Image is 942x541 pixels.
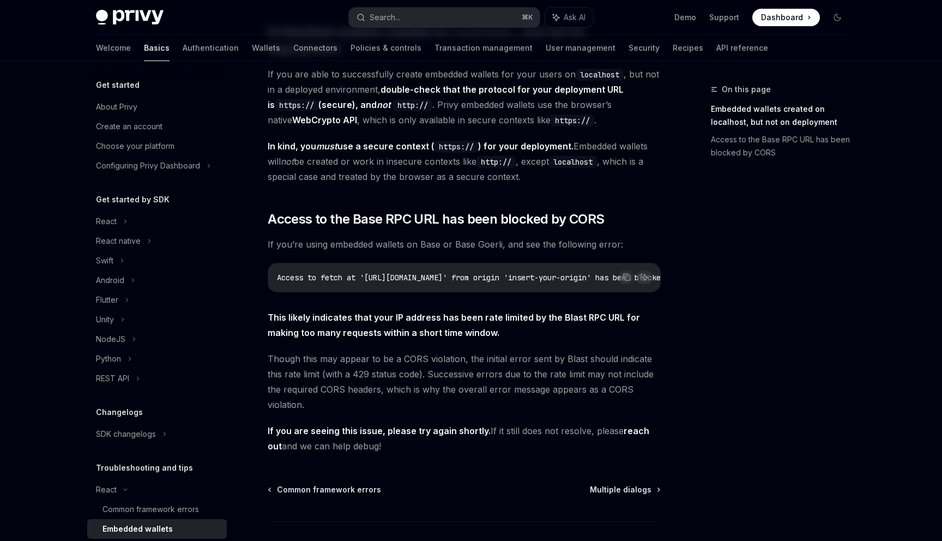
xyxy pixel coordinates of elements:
a: Demo [674,12,696,23]
div: About Privy [96,100,137,113]
strong: If you are seeing this issue, please try again shortly. [268,425,491,436]
a: Welcome [96,35,131,61]
div: Create an account [96,120,162,133]
span: ⌘ K [522,13,533,22]
span: Common framework errors [277,484,381,495]
h5: Get started [96,79,140,92]
code: http:// [393,99,432,111]
a: Policies & controls [351,35,421,61]
span: Embedded wallets will be created or work in insecure contexts like , except , which is a special ... [268,139,661,184]
a: Authentication [183,35,239,61]
a: Basics [144,35,170,61]
div: React [96,483,117,496]
div: Android [96,274,124,287]
div: React [96,215,117,228]
span: Access to fetch at '[URL][DOMAIN_NAME]' from origin 'insert-your-origin' has been blocked by CORS... [277,273,744,282]
a: Connectors [293,35,337,61]
div: Choose your platform [96,140,174,153]
div: Search... [370,11,400,24]
img: dark logo [96,10,164,25]
button: Copy the contents from the code block [620,270,634,284]
code: https:// [434,141,478,153]
strong: This likely indicates that your IP address has been rate limited by the Blast RPC URL for making ... [268,312,640,338]
em: not [281,156,294,167]
div: Common framework errors [102,503,199,516]
span: On this page [722,83,771,96]
em: must [316,141,337,152]
a: Access to the Base RPC URL has been blocked by CORS [711,131,855,161]
button: Toggle dark mode [829,9,846,26]
a: Recipes [673,35,703,61]
a: API reference [716,35,768,61]
a: Embedded wallets [87,519,227,539]
a: User management [546,35,615,61]
code: localhost [576,69,624,81]
span: If you are able to successfully create embedded wallets for your users on , but not in a deployed... [268,67,661,128]
h5: Troubleshooting and tips [96,461,193,474]
span: Ask AI [564,12,585,23]
h5: Changelogs [96,406,143,419]
span: If it still does not resolve, please and we can help debug! [268,423,661,454]
div: NodeJS [96,333,125,346]
code: http:// [476,156,516,168]
span: If you’re using embedded wallets on Base or Base Goerli, and see the following error: [268,237,661,252]
div: Swift [96,254,113,267]
div: Python [96,352,121,365]
a: Transaction management [434,35,533,61]
div: Flutter [96,293,118,306]
code: localhost [549,156,597,168]
span: Access to the Base RPC URL has been blocked by CORS [268,211,604,228]
div: Unity [96,313,114,326]
a: WebCrypto API [292,115,357,126]
a: Dashboard [752,9,820,26]
button: Ask AI [637,270,651,284]
a: Security [629,35,660,61]
button: Search...⌘K [349,8,540,27]
div: React native [96,235,141,248]
a: Support [709,12,739,23]
em: not [377,99,391,110]
a: Embedded wallets created on localhost, but not on deployment [711,100,855,131]
a: About Privy [87,97,227,117]
button: Ask AI [545,8,593,27]
code: https:// [275,99,318,111]
code: https:// [551,115,594,127]
div: SDK changelogs [96,428,156,441]
span: Though this may appear to be a CORS violation, the initial error sent by Blast should indicate th... [268,351,661,412]
h5: Get started by SDK [96,193,170,206]
a: Choose your platform [87,136,227,156]
strong: In kind, you use a secure context ( ) for your deployment. [268,141,573,152]
a: Common framework errors [269,484,381,495]
a: Common framework errors [87,500,227,519]
span: Multiple dialogs [590,484,651,495]
div: Embedded wallets [102,522,173,536]
div: Configuring Privy Dashboard [96,159,200,172]
span: Dashboard [761,12,803,23]
a: Multiple dialogs [590,484,660,495]
strong: double-check that the protocol for your deployment URL is (secure), and [268,84,624,110]
a: Create an account [87,117,227,136]
div: REST API [96,372,129,385]
a: Wallets [252,35,280,61]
